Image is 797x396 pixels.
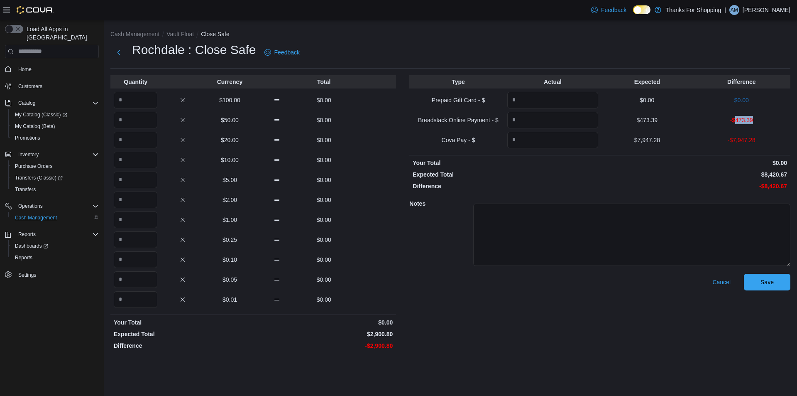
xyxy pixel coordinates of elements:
input: Dark Mode [633,5,650,14]
span: Promotions [12,133,99,143]
nav: Complex example [5,60,99,303]
input: Quantity [114,212,157,228]
p: $0.01 [208,295,252,304]
p: | [724,5,726,15]
input: Quantity [114,251,157,268]
p: $8,420.67 [601,170,787,179]
p: $0.00 [302,196,346,204]
button: Inventory [15,150,42,160]
span: Cash Management [15,214,57,221]
h5: Notes [409,195,472,212]
input: Quantity [114,132,157,148]
button: Cancel [709,274,734,290]
p: $0.00 [302,116,346,124]
p: $0.25 [208,236,252,244]
span: Save [760,278,774,286]
p: Difference [696,78,787,86]
p: $0.10 [208,256,252,264]
a: Home [15,64,35,74]
span: Operations [15,201,99,211]
button: Catalog [15,98,39,108]
span: Settings [15,269,99,280]
span: Operations [18,203,43,209]
span: Reports [15,229,99,239]
a: Cash Management [12,213,60,223]
span: Catalog [15,98,99,108]
p: Expected Total [114,330,252,338]
a: Feedback [261,44,303,61]
p: $50.00 [208,116,252,124]
p: [PERSON_NAME] [743,5,790,15]
span: My Catalog (Classic) [15,111,67,118]
p: Expected Total [413,170,598,179]
a: Reports [12,253,36,263]
input: Quantity [114,172,157,188]
p: $0.05 [208,275,252,284]
span: Cancel [712,278,731,286]
button: Operations [15,201,46,211]
span: Reports [12,253,99,263]
span: Cash Management [12,213,99,223]
p: Cova Pay - $ [413,136,504,144]
a: Settings [15,270,39,280]
span: Customers [15,81,99,91]
p: Prepaid Gift Card - $ [413,96,504,104]
button: Save [744,274,790,290]
button: Customers [2,80,102,92]
p: $1.00 [208,216,252,224]
button: Reports [2,229,102,240]
p: $0.00 [302,96,346,104]
span: Home [15,64,99,74]
input: Quantity [114,291,157,308]
p: $473.39 [601,116,692,124]
input: Quantity [114,112,157,128]
button: Close Safe [201,31,229,37]
p: $0.00 [302,176,346,184]
p: $0.00 [302,216,346,224]
span: Dashboards [15,243,48,249]
span: AM [731,5,738,15]
span: Settings [18,272,36,278]
a: Transfers (Classic) [8,172,102,184]
p: Actual [507,78,598,86]
p: -$2,900.80 [255,342,393,350]
span: Purchase Orders [12,161,99,171]
p: $5.00 [208,176,252,184]
p: -$8,420.67 [601,182,787,190]
button: Inventory [2,149,102,160]
button: Purchase Orders [8,160,102,172]
a: Dashboards [12,241,51,251]
span: Reports [18,231,36,238]
input: Quantity [507,92,598,108]
p: Total [302,78,346,86]
input: Quantity [507,132,598,148]
p: $0.00 [302,256,346,264]
p: Currency [208,78,252,86]
p: $0.00 [302,156,346,164]
a: Feedback [588,2,630,18]
button: Vault Float [166,31,194,37]
p: $100.00 [208,96,252,104]
p: $10.00 [208,156,252,164]
a: Purchase Orders [12,161,56,171]
p: $0.00 [302,136,346,144]
img: Cova [17,6,54,14]
span: Reports [15,254,32,261]
nav: An example of EuiBreadcrumbs [110,30,790,40]
span: My Catalog (Beta) [15,123,55,130]
button: Home [2,63,102,75]
span: Transfers (Classic) [15,175,63,181]
p: -$473.39 [696,116,787,124]
button: My Catalog (Beta) [8,121,102,132]
p: $0.00 [601,159,787,167]
button: Reports [15,229,39,239]
p: Quantity [114,78,157,86]
span: Transfers [12,184,99,194]
p: $0.00 [601,96,692,104]
span: Transfers (Classic) [12,173,99,183]
a: Customers [15,81,46,91]
button: Catalog [2,97,102,109]
span: Load All Apps in [GEOGRAPHIC_DATA] [23,25,99,42]
span: Catalog [18,100,35,106]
